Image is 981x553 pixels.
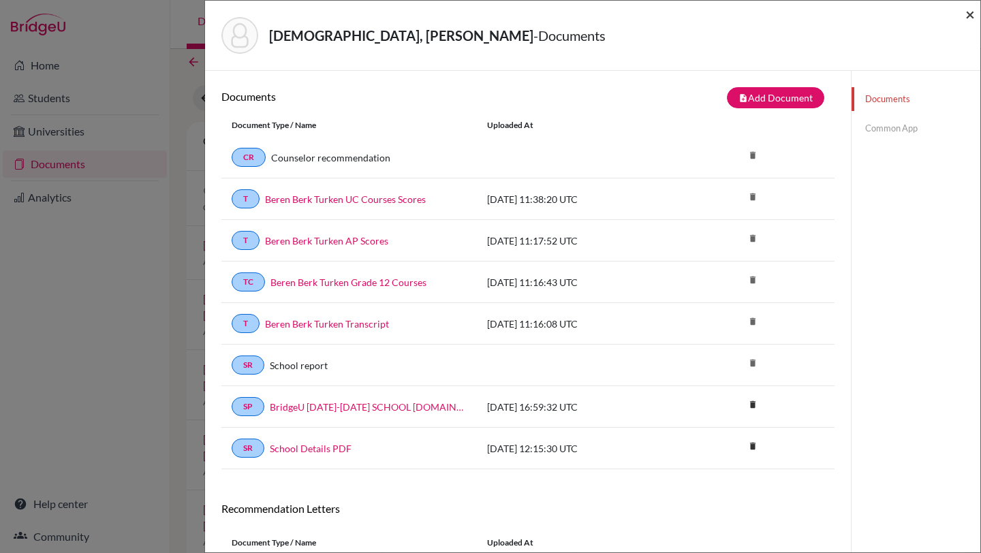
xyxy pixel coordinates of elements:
[232,189,260,208] a: T
[221,502,835,515] h6: Recommendation Letters
[221,537,477,549] div: Document Type / Name
[265,192,426,206] a: Beren Berk Turken UC Courses Scores
[477,537,681,549] div: Uploaded at
[743,394,763,415] i: delete
[743,270,763,290] i: delete
[727,87,824,108] button: note_addAdd Document
[743,145,763,165] i: delete
[477,400,681,414] div: [DATE] 16:59:32 UTC
[738,93,748,103] i: note_add
[477,275,681,289] div: [DATE] 11:16:43 UTC
[477,317,681,331] div: [DATE] 11:16:08 UTC
[265,317,389,331] a: Beren Berk Turken Transcript
[477,441,681,456] div: [DATE] 12:15:30 UTC
[269,27,533,44] strong: [DEMOGRAPHIC_DATA], [PERSON_NAME]
[477,119,681,131] div: Uploaded at
[743,436,763,456] i: delete
[221,90,528,103] h6: Documents
[232,397,264,416] a: SP
[221,119,477,131] div: Document Type / Name
[965,4,975,24] span: ×
[743,228,763,249] i: delete
[270,358,328,373] a: School report
[743,187,763,207] i: delete
[271,151,390,165] a: Counselor recommendation
[265,234,388,248] a: Beren Berk Turken AP Scores
[270,275,426,289] a: Beren Berk Turken Grade 12 Courses
[533,27,606,44] span: - Documents
[852,116,980,140] a: Common App
[232,148,266,167] a: CR
[743,353,763,373] i: delete
[232,231,260,250] a: T
[232,314,260,333] a: T
[270,441,352,456] a: School Details PDF
[743,438,763,456] a: delete
[852,87,980,111] a: Documents
[743,311,763,332] i: delete
[965,6,975,22] button: Close
[477,192,681,206] div: [DATE] 11:38:20 UTC
[270,400,467,414] a: BridgeU [DATE]-[DATE] SCHOOL [DOMAIN_NAME]_wide
[232,272,265,291] a: TC
[743,396,763,415] a: delete
[232,355,264,375] a: SR
[477,234,681,248] div: [DATE] 11:17:52 UTC
[232,439,264,458] a: SR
